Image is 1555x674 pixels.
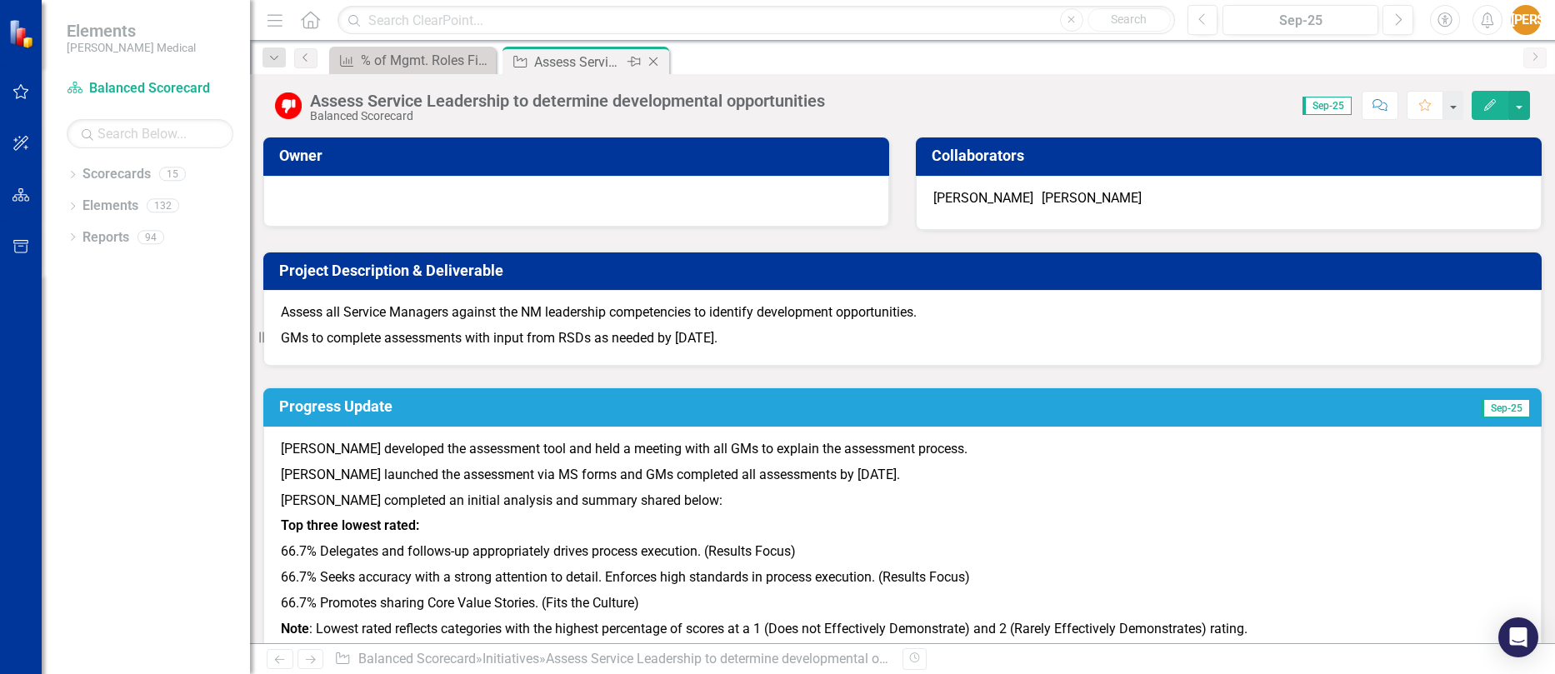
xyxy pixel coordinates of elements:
[279,147,879,164] h3: Owner
[67,41,196,54] small: [PERSON_NAME] Medical
[8,19,37,48] img: ClearPoint Strategy
[281,539,1524,565] p: 66.7% Delegates and follows-up appropriately drives process execution. (Results Focus)
[275,92,302,119] img: Below Target
[1511,5,1541,35] button: [PERSON_NAME]
[1481,399,1530,417] span: Sep-25
[281,565,1524,591] p: 66.7% Seeks accuracy with a strong attention to detail. Enforces high standards in process execut...
[1302,97,1352,115] span: Sep-25
[281,488,1524,514] p: [PERSON_NAME] completed an initial analysis and summary shared below:
[1087,8,1171,32] button: Search
[534,52,623,72] div: Assess Service Leadership to determine developmental opportunities
[281,617,1524,642] p: : Lowest rated reflects categories with the highest percentage of scores at a 1 (Does not Effecti...
[310,110,825,122] div: Balanced Scorecard
[67,119,233,148] input: Search Below...
[1498,617,1538,657] div: Open Intercom Messenger
[67,21,196,41] span: Elements
[933,189,1033,208] div: [PERSON_NAME]
[310,92,825,110] div: Assess Service Leadership to determine developmental opportunities
[932,147,1532,164] h3: Collaborators
[67,79,233,98] a: Balanced Scorecard
[334,650,890,669] div: » »
[1228,11,1372,31] div: Sep-25
[281,303,1524,326] p: Assess all Service Managers against the NM leadership competencies to identify development opport...
[82,197,138,216] a: Elements
[281,462,1524,488] p: [PERSON_NAME] launched the assessment via MS forms and GMs completed all assessments by [DATE].
[279,398,1144,415] h3: Progress Update
[337,6,1174,35] input: Search ClearPoint...
[361,50,492,71] div: % of Mgmt. Roles Filled with Internal Candidates (Rolling 12 Mos.)
[482,651,539,667] a: Initiatives
[1111,12,1147,26] span: Search
[82,165,151,184] a: Scorecards
[281,326,1524,348] p: GMs to complete assessments with input from RSDs as needed by [DATE].
[546,651,949,667] div: Assess Service Leadership to determine developmental opportunities
[1042,189,1142,208] div: [PERSON_NAME]
[82,228,129,247] a: Reports
[137,230,164,244] div: 94
[333,50,492,71] a: % of Mgmt. Roles Filled with Internal Candidates (Rolling 12 Mos.)
[147,199,179,213] div: 132
[281,591,1524,617] p: 66.7% Promotes sharing Core Value Stories. (Fits the Culture)
[1222,5,1378,35] button: Sep-25
[358,651,476,667] a: Balanced Scorecard
[281,440,1524,462] p: [PERSON_NAME] developed the assessment tool and held a meeting with all GMs to explain the assess...
[279,262,1532,279] h3: Project Description & Deliverable
[159,167,186,182] div: 15
[281,621,309,637] strong: Note
[281,517,419,533] strong: Top three lowest rated:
